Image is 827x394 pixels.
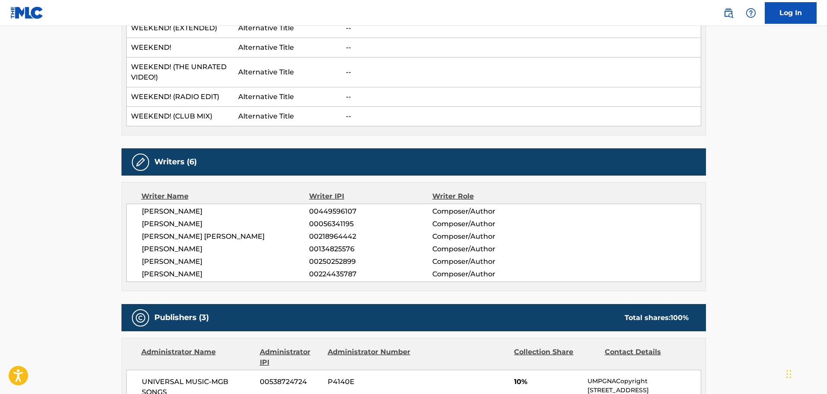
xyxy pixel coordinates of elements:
[309,256,432,267] span: 00250252899
[141,191,310,202] div: Writer Name
[625,313,689,323] div: Total shares:
[720,4,737,22] a: Public Search
[432,206,544,217] span: Composer/Author
[135,313,146,323] img: Publishers
[142,244,310,254] span: [PERSON_NAME]
[234,87,342,107] td: Alternative Title
[723,8,734,18] img: search
[309,244,432,254] span: 00134825576
[126,38,234,58] td: WEEKEND!
[342,107,701,126] td: --
[234,107,342,126] td: Alternative Title
[142,269,310,279] span: [PERSON_NAME]
[309,231,432,242] span: 00218964442
[786,361,792,387] div: Drag
[126,19,234,38] td: WEEKEND! (EXTENDED)
[309,191,432,202] div: Writer IPI
[765,2,817,24] a: Log In
[328,347,412,368] div: Administrator Number
[142,256,310,267] span: [PERSON_NAME]
[142,206,310,217] span: [PERSON_NAME]
[432,256,544,267] span: Composer/Author
[514,347,598,368] div: Collection Share
[234,58,342,87] td: Alternative Title
[309,219,432,229] span: 00056341195
[309,206,432,217] span: 00449596107
[342,38,701,58] td: --
[671,314,689,322] span: 100 %
[432,219,544,229] span: Composer/Author
[126,87,234,107] td: WEEKEND! (RADIO EDIT)
[154,313,209,323] h5: Publishers (3)
[588,377,700,386] p: UMPGNACopyright
[126,58,234,87] td: WEEKEND! (THE UNRATED VIDEO!)
[342,87,701,107] td: --
[260,377,321,387] span: 00538724724
[135,157,146,167] img: Writers
[342,19,701,38] td: --
[309,269,432,279] span: 00224435787
[154,157,197,167] h5: Writers (6)
[432,269,544,279] span: Composer/Author
[142,231,310,242] span: [PERSON_NAME] [PERSON_NAME]
[234,38,342,58] td: Alternative Title
[432,231,544,242] span: Composer/Author
[746,8,756,18] img: help
[605,347,689,368] div: Contact Details
[260,347,321,368] div: Administrator IPI
[742,4,760,22] div: Help
[10,6,44,19] img: MLC Logo
[234,19,342,38] td: Alternative Title
[514,377,581,387] span: 10%
[342,58,701,87] td: --
[328,377,412,387] span: P4140E
[141,347,253,368] div: Administrator Name
[432,244,544,254] span: Composer/Author
[142,219,310,229] span: [PERSON_NAME]
[784,352,827,394] iframe: Chat Widget
[126,107,234,126] td: WEEKEND! (CLUB MIX)
[432,191,544,202] div: Writer Role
